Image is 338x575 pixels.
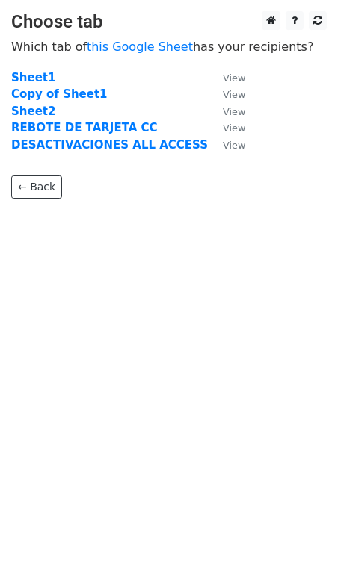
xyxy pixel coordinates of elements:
[208,87,245,101] a: View
[11,121,158,134] a: REBOTE DE TARJETA CC
[11,11,327,33] h3: Choose tab
[11,87,108,101] a: Copy of Sheet1
[11,71,55,84] a: Sheet1
[11,105,55,118] a: Sheet2
[208,105,245,118] a: View
[208,138,245,152] a: View
[208,71,245,84] a: View
[223,72,245,84] small: View
[11,175,62,199] a: ← Back
[223,89,245,100] small: View
[223,106,245,117] small: View
[223,140,245,151] small: View
[87,40,193,54] a: this Google Sheet
[11,138,208,152] a: DESACTIVACIONES ALL ACCESS
[208,121,245,134] a: View
[223,122,245,134] small: View
[11,39,327,55] p: Which tab of has your recipients?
